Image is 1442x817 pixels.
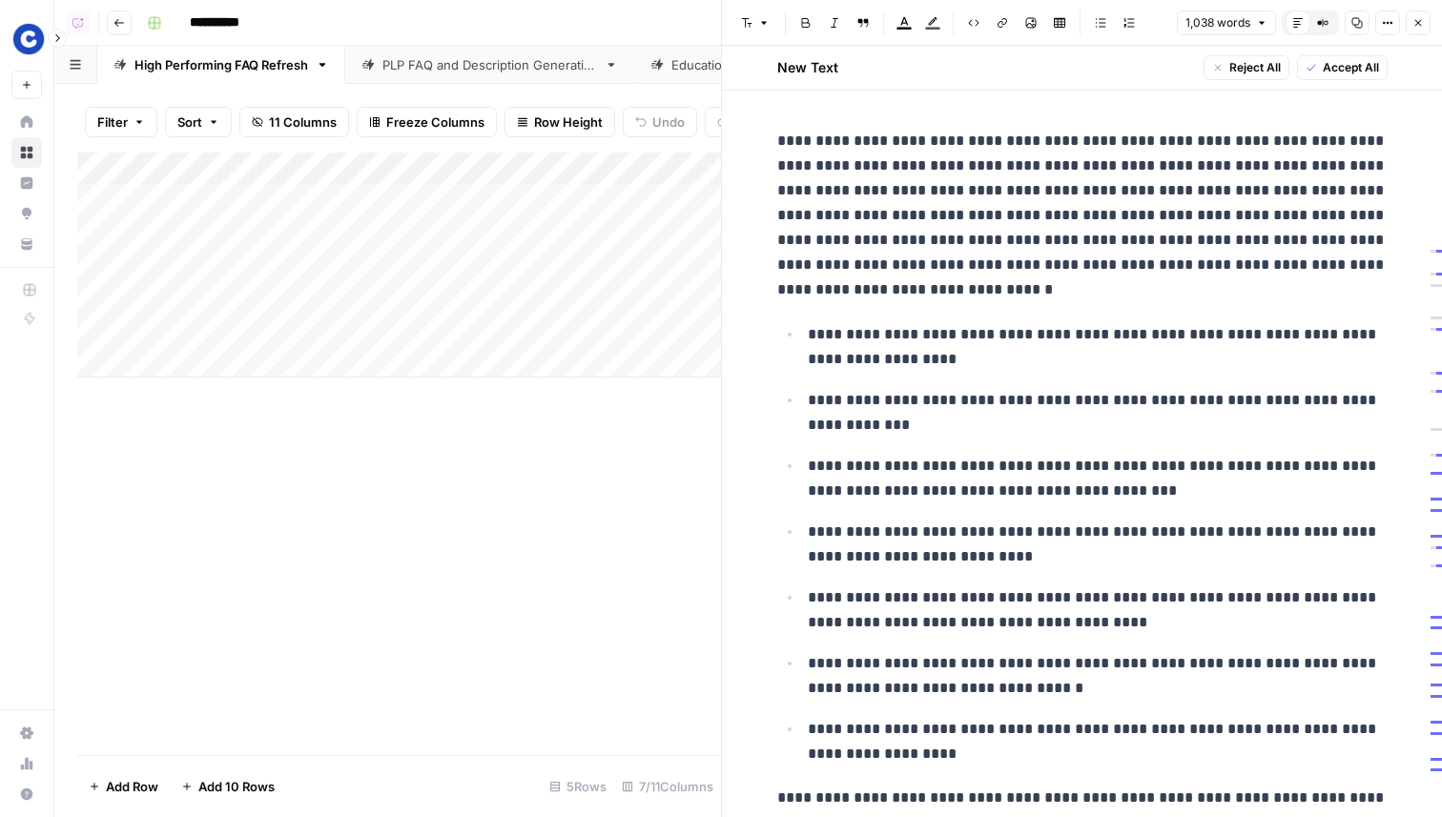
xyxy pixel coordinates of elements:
[345,46,634,84] a: PLP FAQ and Description Generation
[11,15,42,63] button: Workspace: Chewy
[11,718,42,748] a: Settings
[85,107,157,137] button: Filter
[1297,55,1388,80] button: Accept All
[534,112,603,132] span: Row Height
[97,112,128,132] span: Filter
[11,198,42,229] a: Opportunities
[542,771,614,802] div: 5 Rows
[1177,10,1276,35] button: 1,038 words
[134,55,308,74] div: High Performing FAQ Refresh
[505,107,615,137] button: Row Height
[269,112,337,132] span: 11 Columns
[386,112,484,132] span: Freeze Columns
[671,55,834,74] div: Education Content Refresh
[170,771,286,802] button: Add 10 Rows
[11,748,42,779] a: Usage
[11,107,42,137] a: Home
[165,107,232,137] button: Sort
[623,107,697,137] button: Undo
[1229,59,1281,76] span: Reject All
[198,777,275,796] span: Add 10 Rows
[77,771,170,802] button: Add Row
[1185,14,1250,31] span: 1,038 words
[382,55,597,74] div: PLP FAQ and Description Generation
[1323,59,1379,76] span: Accept All
[11,779,42,809] button: Help + Support
[652,112,685,132] span: Undo
[634,46,871,84] a: Education Content Refresh
[106,777,158,796] span: Add Row
[614,771,721,802] div: 7/11 Columns
[11,168,42,198] a: Insights
[357,107,497,137] button: Freeze Columns
[11,229,42,259] a: Your Data
[177,112,202,132] span: Sort
[239,107,349,137] button: 11 Columns
[11,22,46,56] img: Chewy Logo
[11,137,42,168] a: Browse
[1204,55,1289,80] button: Reject All
[777,58,838,77] h2: New Text
[97,46,345,84] a: High Performing FAQ Refresh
